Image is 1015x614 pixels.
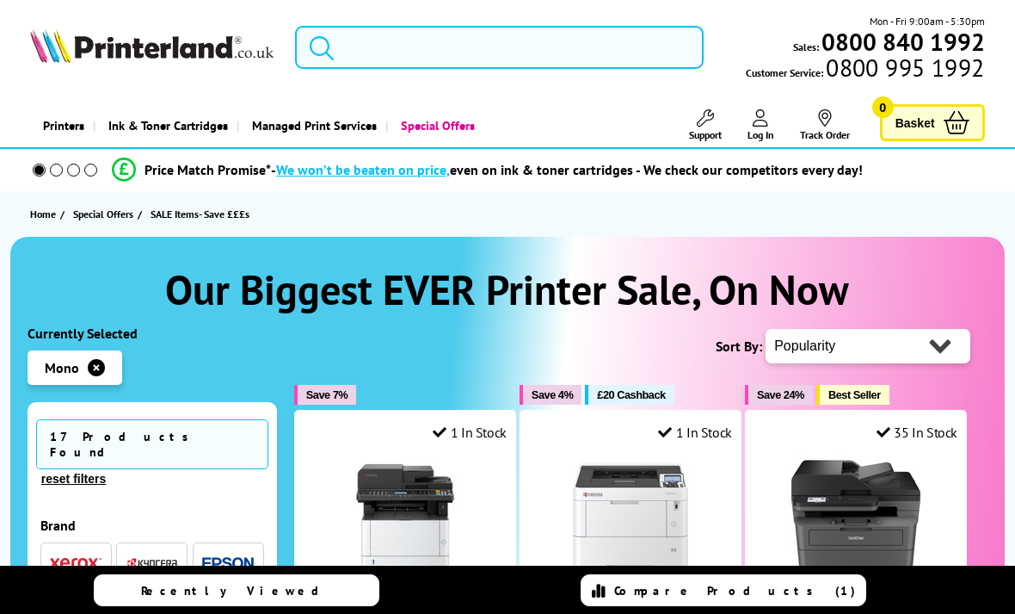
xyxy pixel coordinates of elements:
span: 17 Products Found [36,419,268,469]
span: SALE Items- Save £££s [151,208,249,220]
a: 0800 840 1992 [819,34,985,50]
button: Kyocera [121,552,183,575]
span: Customer Service: [746,59,984,81]
a: Special Offers [385,103,483,147]
span: Sort By: [716,338,762,355]
div: 35 In Stock [877,424,957,441]
span: £20 Cashback [597,388,665,401]
a: Log In [747,109,774,141]
b: 0800 840 1992 [821,26,985,58]
a: Printers [30,103,93,147]
a: Recently Viewed [94,574,379,606]
span: Mon - Fri 9:00am - 5:30pm [870,13,985,29]
button: reset filters [36,471,111,487]
div: Brand [40,517,264,534]
span: Recently Viewed [141,583,336,598]
button: Save 4% [520,385,581,405]
img: Brother MFC-L2860DW [791,454,920,583]
img: Printerland Logo [30,28,274,63]
a: Support [689,109,722,141]
a: Special Offers [73,205,138,223]
span: We won’t be beaten on price, [276,161,450,178]
div: 1 In Stock [433,424,507,441]
span: Basket [895,111,935,134]
button: Save 24% [745,385,813,405]
span: Price Match Promise* [145,161,271,178]
a: Compare Products (1) [581,574,866,606]
span: 0800 995 1992 [823,59,984,76]
span: Compare Products (1) [614,583,856,598]
span: 0 [872,96,894,118]
img: Kyocera ECOSYS MA4000x (Box Opened) [341,454,470,583]
span: Log In [747,128,774,141]
div: - even on ink & toner cartridges - We check our competitors every day! [271,161,863,178]
div: Currently Selected [28,325,277,342]
span: Mono [45,359,79,376]
span: Sales: [793,39,819,55]
img: Xerox [50,557,101,569]
span: Special Offers [73,205,133,223]
img: Kyocera [126,557,178,570]
button: Save 7% [294,385,356,405]
span: Save 4% [532,388,573,401]
span: Ink & Toner Cartridges [108,103,228,147]
span: Save 7% [306,388,348,401]
li: modal_Promise [9,155,967,185]
h1: Our Biggest EVER Printer Sale, On Now [28,263,987,316]
a: Ink & Toner Cartridges [93,103,237,147]
a: Track Order [800,109,850,141]
div: 1 In Stock [658,424,732,441]
button: Xerox [45,552,107,575]
button: Best Seller [816,385,889,405]
a: Basket 0 [880,104,985,141]
img: Kyocera ECOSYS PA4500x (Box Opened) [566,454,695,583]
a: Home [30,205,60,223]
span: Support [689,128,722,141]
button: £20 Cashback [585,385,674,405]
a: Printerland Logo [30,28,274,66]
button: Epson [197,552,259,575]
span: Save 24% [757,388,804,401]
img: Epson [202,557,254,570]
span: Best Seller [828,388,881,401]
a: Managed Print Services [237,103,385,147]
